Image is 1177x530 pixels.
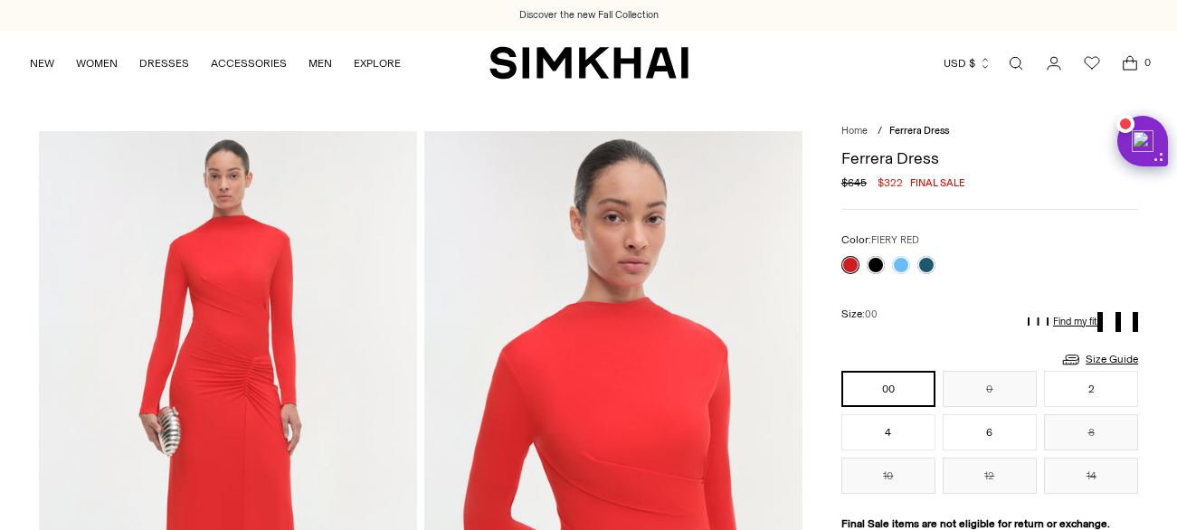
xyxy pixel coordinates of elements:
button: 10 [841,458,935,494]
a: NEW [30,43,54,83]
a: Size Guide [1060,348,1138,371]
a: Open cart modal [1112,45,1148,81]
a: Go to the account page [1036,45,1072,81]
a: Discover the new Fall Collection [519,8,659,23]
button: 0 [943,371,1037,407]
label: Size: [841,306,878,323]
label: Color: [841,232,919,249]
span: 0 [1139,54,1155,71]
a: DRESSES [139,43,189,83]
button: 00 [841,371,935,407]
button: 4 [841,414,935,450]
h1: Ferrera Dress [841,150,1138,166]
span: FIERY RED [871,234,919,246]
s: $645 [841,175,867,191]
a: SIMKHAI [489,45,688,80]
a: Wishlist [1074,45,1110,81]
nav: breadcrumbs [841,124,1138,139]
button: 12 [943,458,1037,494]
a: ACCESSORIES [211,43,287,83]
button: 2 [1044,371,1138,407]
button: 14 [1044,458,1138,494]
a: Home [841,125,868,137]
span: $322 [878,175,903,191]
button: 8 [1044,414,1138,450]
a: MEN [308,43,332,83]
button: USD $ [944,43,992,83]
div: / [878,124,882,139]
span: Ferrera Dress [889,125,949,137]
strong: Final Sale items are not eligible for return or exchange. [841,517,1110,530]
a: EXPLORE [354,43,401,83]
span: 00 [865,308,878,320]
a: WOMEN [76,43,118,83]
button: 6 [943,414,1037,450]
a: Open search modal [998,45,1034,81]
